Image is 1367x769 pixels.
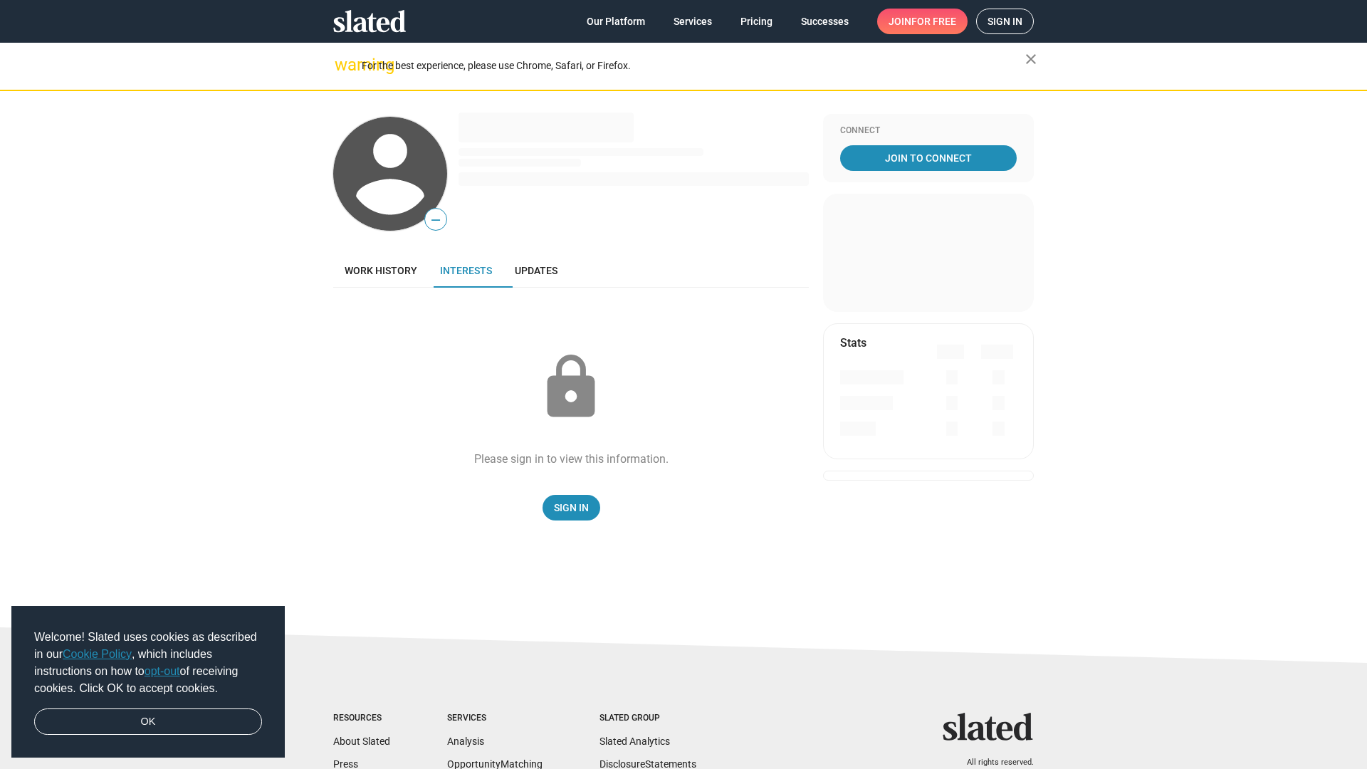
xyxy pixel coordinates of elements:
div: Please sign in to view this information. [474,451,669,466]
span: Join [889,9,956,34]
a: Pricing [729,9,784,34]
a: Updates [503,253,569,288]
span: Our Platform [587,9,645,34]
mat-icon: close [1022,51,1039,68]
a: Join To Connect [840,145,1017,171]
span: Updates [515,265,557,276]
div: cookieconsent [11,606,285,758]
a: Work history [333,253,429,288]
a: About Slated [333,736,390,747]
a: Sign in [976,9,1034,34]
div: Resources [333,713,390,724]
div: Services [447,713,543,724]
a: dismiss cookie message [34,708,262,736]
div: Slated Group [599,713,696,724]
a: Services [662,9,723,34]
mat-icon: lock [535,352,607,423]
div: Connect [840,125,1017,137]
a: Interests [429,253,503,288]
mat-icon: warning [335,56,352,73]
a: Successes [790,9,860,34]
a: Cookie Policy [63,648,132,660]
span: Interests [440,265,492,276]
mat-card-title: Stats [840,335,866,350]
a: Joinfor free [877,9,968,34]
div: For the best experience, please use Chrome, Safari, or Firefox. [362,56,1025,75]
span: Successes [801,9,849,34]
span: Sign in [988,9,1022,33]
span: for free [911,9,956,34]
a: opt-out [145,665,180,677]
span: — [425,211,446,229]
a: Sign In [543,495,600,520]
span: Services [674,9,712,34]
span: Welcome! Slated uses cookies as described in our , which includes instructions on how to of recei... [34,629,262,697]
a: Analysis [447,736,484,747]
a: Slated Analytics [599,736,670,747]
span: Pricing [740,9,772,34]
a: Our Platform [575,9,656,34]
span: Join To Connect [843,145,1014,171]
span: Work history [345,265,417,276]
span: Sign In [554,495,589,520]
